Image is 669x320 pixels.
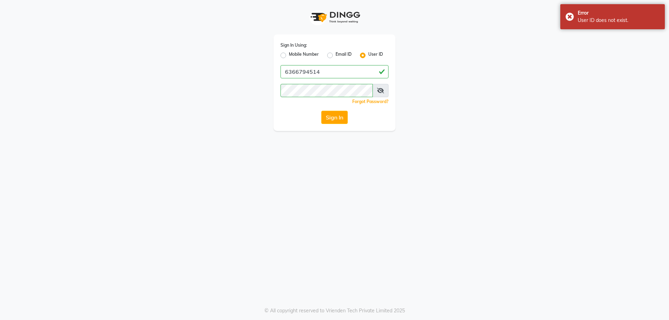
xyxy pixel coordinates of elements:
button: Sign In [321,111,348,124]
div: Error [578,9,660,17]
img: logo1.svg [307,7,362,28]
input: Username [280,84,373,97]
label: Mobile Number [289,51,319,60]
a: Forgot Password? [352,99,389,104]
label: Email ID [336,51,352,60]
label: User ID [368,51,383,60]
label: Sign In Using: [280,42,307,48]
input: Username [280,65,389,78]
div: User ID does not exist. [578,17,660,24]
